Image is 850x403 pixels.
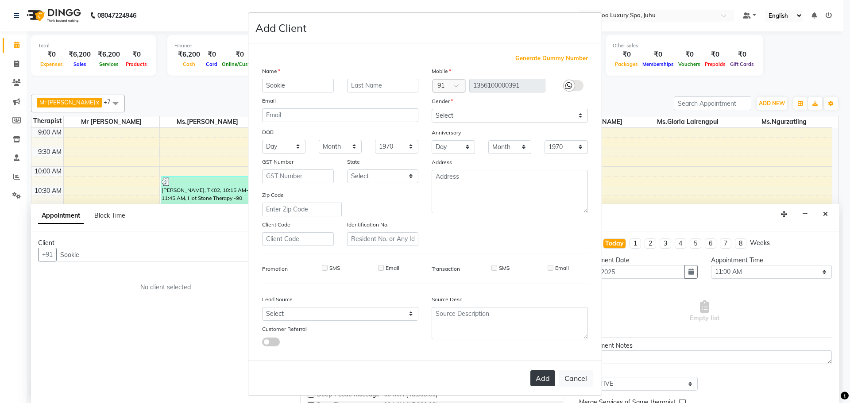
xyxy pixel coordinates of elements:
button: Add [530,370,555,386]
label: Mobile [432,67,451,75]
label: Name [262,67,280,75]
label: SMS [499,264,510,272]
label: Gender [432,97,453,105]
label: DOB [262,128,274,136]
label: Zip Code [262,191,284,199]
label: Customer Referral [262,325,307,333]
label: Promotion [262,265,288,273]
button: Cancel [559,370,593,387]
label: State [347,158,360,166]
label: Identification No. [347,221,389,229]
label: Lead Source [262,296,293,303]
input: Email [262,108,418,122]
input: Mobile [469,79,546,92]
input: Client Code [262,232,334,246]
input: Last Name [347,79,419,92]
span: Generate Dummy Number [515,54,588,63]
label: Email [262,97,276,105]
label: SMS [329,264,340,272]
label: Email [555,264,569,272]
label: Anniversary [432,129,461,137]
label: Source Desc [432,296,462,303]
label: Client Code [262,221,290,229]
h4: Add Client [255,20,306,36]
label: Email [386,264,399,272]
label: GST Number [262,158,294,166]
input: Resident No. or Any Id [347,232,419,246]
input: GST Number [262,169,334,183]
input: First Name [262,79,334,92]
label: Address [432,158,452,166]
label: Transaction [432,265,460,273]
input: Enter Zip Code [262,203,342,216]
